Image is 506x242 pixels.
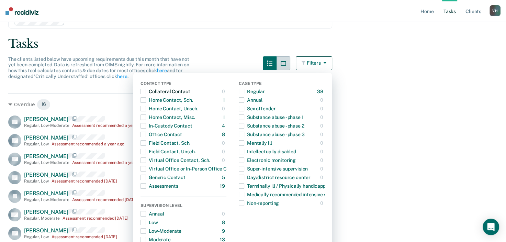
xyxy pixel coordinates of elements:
[24,216,60,221] div: Regular , Moderate
[140,163,241,174] div: Virtual Office or In-Person Office Contact
[317,86,325,97] div: 38
[24,190,68,197] span: [PERSON_NAME]
[320,163,325,174] div: 0
[320,198,325,209] div: 0
[140,129,182,140] div: Office Contact
[24,123,69,128] div: Regular , Low-Moderate
[222,137,226,148] div: 0
[490,5,501,16] button: VH
[239,137,272,148] div: Mentally ill
[320,95,325,106] div: 0
[239,103,276,114] div: Sex offender
[72,160,145,165] div: Assessment recommended a year ago
[140,208,164,219] div: Annual
[52,142,124,146] div: Assessment recommended a year ago
[239,172,311,183] div: Day/district resource center
[140,81,226,87] div: Contact Type
[239,120,304,131] div: Substance abuse - phase 2
[222,217,226,228] div: 8
[24,116,68,122] span: [PERSON_NAME]
[140,86,190,97] div: Collateral Contact
[140,172,185,183] div: Generic Contact
[239,198,279,209] div: Non-reporting
[140,146,196,157] div: Field Contact, Unsch.
[24,160,69,165] div: Regular , Low-Moderate
[52,234,117,239] div: Assessment recommended [DATE]
[222,86,226,97] div: 0
[72,197,138,202] div: Assessment recommended [DATE]
[140,155,210,166] div: Virtual Office Contact, Sch.
[320,137,325,148] div: 0
[320,103,325,114] div: 0
[239,112,304,123] div: Substance abuse - phase 1
[239,129,305,140] div: Substance abuse - phase 3
[140,225,181,236] div: Low-Moderate
[239,146,296,157] div: Intellectually disabled
[220,180,226,191] div: 19
[320,155,325,166] div: 0
[140,120,192,131] div: In-Custody Contact
[5,7,38,15] img: Recidiviz
[24,197,69,202] div: Regular , Low-Moderate
[320,129,325,140] div: 0
[239,95,262,106] div: Annual
[140,203,226,209] div: Supervision Level
[140,217,158,228] div: Low
[24,179,49,184] div: Regular , Low
[72,123,145,128] div: Assessment recommended a year ago
[140,95,193,106] div: Home Contact, Sch.
[140,180,178,191] div: Assessments
[239,86,265,97] div: Regular
[483,219,499,235] div: Open Intercom Messenger
[24,234,49,239] div: Regular , Low
[24,142,49,146] div: Regular , Low
[222,208,226,219] div: 0
[222,155,226,166] div: 0
[157,68,167,73] a: here
[239,155,296,166] div: Electronic monitoring
[52,179,117,184] div: Assessment recommended [DATE]
[222,172,226,183] div: 5
[8,56,189,79] span: The clients listed below have upcoming requirements due this month that have not yet been complet...
[140,112,195,123] div: Home Contact, Misc.
[140,103,198,114] div: Home Contact, Unsch.
[8,37,498,51] div: Tasks
[223,95,226,106] div: 1
[222,146,226,157] div: 0
[320,146,325,157] div: 0
[222,225,226,236] div: 9
[239,81,325,87] div: Case Type
[222,103,226,114] div: 0
[490,5,501,16] div: V H
[140,137,190,148] div: Field Contact, Sch.
[296,56,332,70] button: Filters
[24,134,68,141] span: [PERSON_NAME]
[239,163,308,174] div: Super-intensive supervision
[24,209,68,215] span: [PERSON_NAME]
[8,99,332,110] div: Overdue 16
[320,172,325,183] div: 0
[223,112,226,123] div: 1
[320,112,325,123] div: 0
[37,99,51,110] span: 16
[239,189,349,200] div: Medically recommended intensive supervision
[239,180,331,191] div: Terminally ill / Physically handicapped
[222,120,226,131] div: 4
[117,74,127,79] a: here
[63,216,128,221] div: Assessment recommended [DATE]
[320,120,325,131] div: 0
[24,153,68,159] span: [PERSON_NAME]
[222,129,226,140] div: 8
[24,227,68,234] span: [PERSON_NAME]
[24,172,68,178] span: [PERSON_NAME]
